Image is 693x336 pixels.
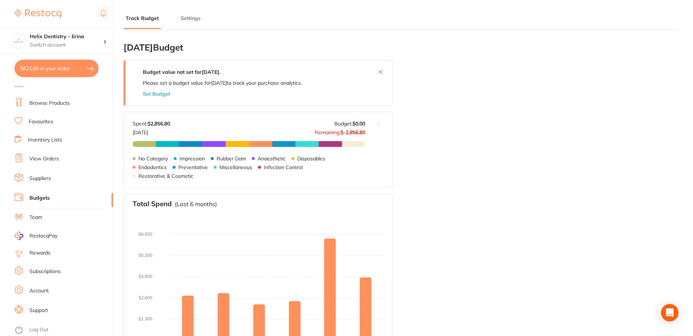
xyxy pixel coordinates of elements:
button: Set Budget [143,91,170,97]
a: Restocq Logo [15,5,61,22]
a: Budgets [29,195,50,202]
a: Log Out [29,326,48,333]
img: Restocq Logo [15,9,61,18]
h4: Helix Dentistry - Erina [30,33,103,40]
a: View Orders [29,155,59,163]
a: Team [29,214,42,221]
button: Log Out [15,324,111,336]
button: $621.85 in your order [15,60,98,77]
p: Disposables [297,156,325,161]
p: Restorative & Cosmetic [138,173,193,179]
p: No Category [138,156,168,161]
p: Remaining: [315,127,365,135]
a: Subscriptions [29,268,61,275]
p: Spent: [133,121,170,127]
p: Budget: [334,121,365,127]
a: Favourites [29,118,53,125]
h3: Total Spend [133,200,172,208]
button: Track Budget [124,15,161,22]
p: Switch account [30,41,103,49]
h2: [DATE] Budget [124,43,392,53]
img: Helix Dentistry - Erina [11,33,26,48]
a: Account [29,287,49,295]
p: Rubber Dam [217,156,246,161]
a: RestocqPay [15,232,57,240]
strong: $2,856.80 [148,120,170,127]
p: Please set a budget value for [DATE] to track your purchase analytics. [143,80,302,86]
strong: $-2,856.80 [341,129,365,136]
button: Settings [178,15,203,22]
div: Open Intercom Messenger [661,304,678,321]
a: Support [29,307,48,314]
p: (Last 6 months) [175,201,217,207]
p: Endodontics [138,164,167,170]
a: Inventory Lists [28,136,62,144]
p: [DATE] [133,127,170,135]
a: Browse Products [29,100,70,107]
strong: $0.00 [352,120,365,127]
span: RestocqPay [29,232,57,240]
p: Anaesthetic [258,156,286,161]
a: Rewards [29,249,51,257]
p: Preventative [178,164,208,170]
strong: Budget value not set for [DATE] . [143,69,220,75]
p: Miscellaneous [219,164,252,170]
img: RestocqPay [15,232,23,240]
p: Impression [180,156,205,161]
p: Infection Control [264,164,303,170]
a: Suppliers [29,175,51,182]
